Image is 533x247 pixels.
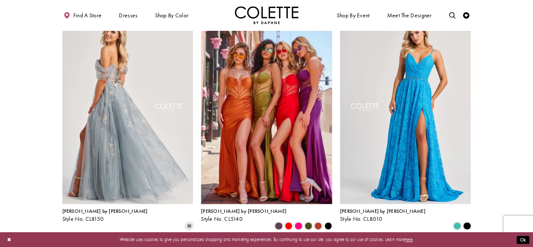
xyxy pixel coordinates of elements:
span: Style No. CL8010 [340,215,383,223]
span: [PERSON_NAME] by [PERSON_NAME] [62,208,148,214]
span: Shop By Event [337,12,370,19]
button: Submit Dialog [517,236,529,244]
div: Colette by Daphne Style No. CL8010 [340,209,426,222]
i: Hot Pink [295,222,302,230]
button: Close Dialog [4,234,14,245]
img: Colette by Daphne [235,6,299,24]
span: Style No. CL8150 [62,215,104,223]
a: here [405,236,412,242]
a: Visit Colette by Daphne Style No. CL5140 Page [201,13,332,204]
a: Visit Colette by Daphne Style No. CL8150 Page [62,13,193,204]
i: Black [324,222,332,230]
span: Dresses [117,6,139,24]
a: Check Wishlist [461,6,471,24]
i: Red [285,222,292,230]
span: Shop by color [155,12,188,19]
span: Shop by color [153,6,190,24]
div: Colette by Daphne Style No. CL8150 [62,209,148,222]
i: Sienna [314,222,322,230]
a: Visit Colette by Daphne Style No. CL8010 Page [340,13,471,204]
i: Turquoise [453,222,461,230]
span: Dresses [119,12,137,19]
a: Meet the designer [386,6,434,24]
i: Platinum/Multi [185,222,193,230]
i: Black [463,222,471,230]
a: Visit Home Page [235,6,299,24]
span: Find a store [73,12,102,19]
span: [PERSON_NAME] by [PERSON_NAME] [340,208,426,214]
span: Meet the designer [387,12,431,19]
i: Plum [275,222,282,230]
span: [PERSON_NAME] by [PERSON_NAME] [201,208,287,214]
span: Shop By Event [335,6,371,24]
div: Colette by Daphne Style No. CL5140 [201,209,287,222]
p: Website uses cookies to give you personalized shopping and marketing experiences. By continuing t... [46,235,487,244]
a: Toggle search [447,6,457,24]
a: Find a store [62,6,103,24]
span: Style No. CL5140 [201,215,243,223]
i: Olive [305,222,312,230]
